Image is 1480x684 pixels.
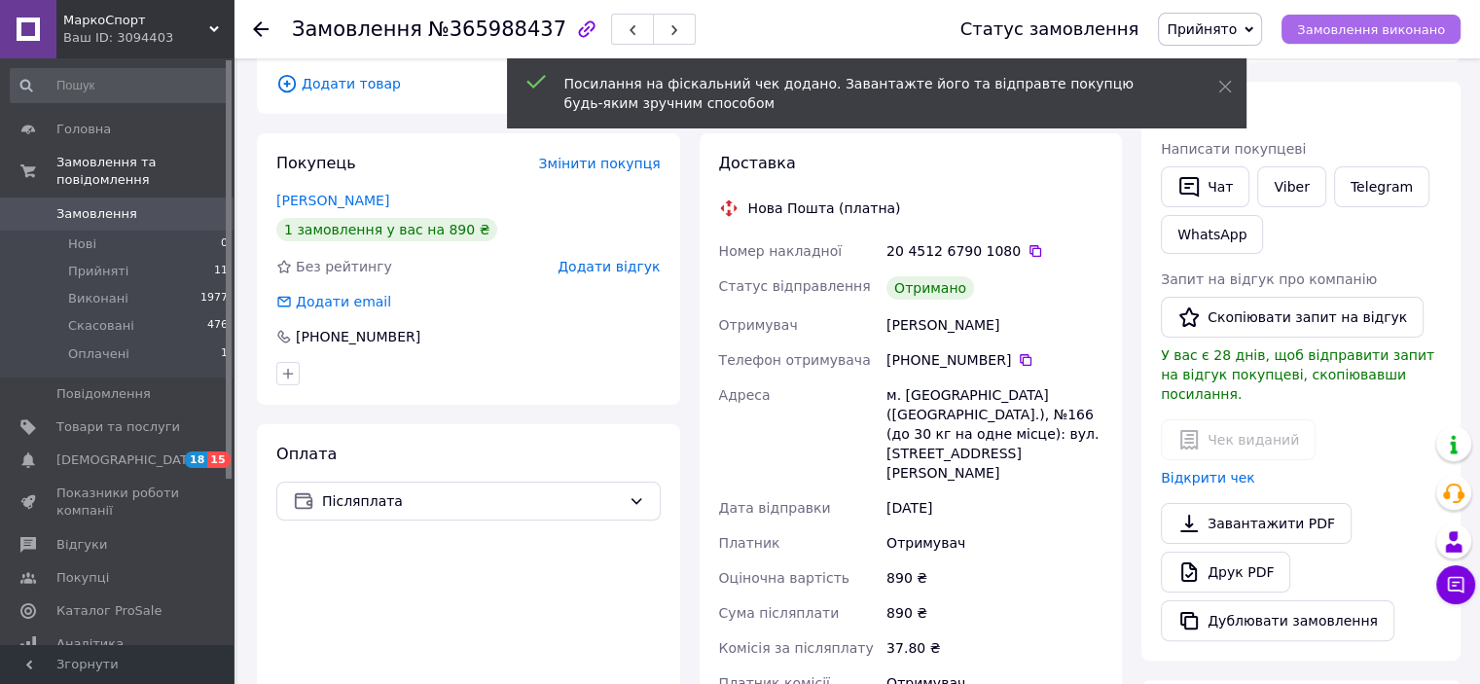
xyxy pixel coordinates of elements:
[886,241,1102,261] div: 20 4512 6790 1080
[1161,271,1377,287] span: Запит на відгук про компанію
[207,451,230,468] span: 15
[539,156,661,171] span: Змінити покупця
[719,500,831,516] span: Дата відправки
[207,317,228,335] span: 476
[322,490,621,512] span: Післяплата
[1161,215,1263,254] a: WhatsApp
[428,18,566,41] span: №365988437
[56,635,124,653] span: Аналітика
[719,352,871,368] span: Телефон отримувача
[883,630,1106,666] div: 37.80 ₴
[10,68,230,103] input: Пошук
[56,418,180,436] span: Товари та послуги
[1334,166,1429,207] a: Telegram
[56,485,180,520] span: Показники роботи компанії
[68,290,128,307] span: Виконані
[56,205,137,223] span: Замовлення
[719,640,874,656] span: Комісія за післяплату
[558,259,660,274] span: Додати відгук
[294,327,422,346] div: [PHONE_NUMBER]
[1281,15,1461,44] button: Замовлення виконано
[1167,21,1237,37] span: Прийнято
[274,292,393,311] div: Додати email
[1161,600,1394,641] button: Дублювати замовлення
[68,317,134,335] span: Скасовані
[719,317,798,333] span: Отримувач
[719,535,780,551] span: Платник
[276,73,1102,94] span: Додати товар
[56,569,109,587] span: Покупці
[56,536,107,554] span: Відгуки
[221,345,228,363] span: 1
[185,451,207,468] span: 18
[68,345,129,363] span: Оплачені
[1161,297,1424,338] button: Скопіювати запит на відгук
[960,19,1139,39] div: Статус замовлення
[1161,503,1352,544] a: Завантажити PDF
[68,235,96,253] span: Нові
[276,193,389,208] a: [PERSON_NAME]
[276,154,356,172] span: Покупець
[56,154,234,189] span: Замовлення та повідомлення
[883,378,1106,490] div: м. [GEOGRAPHIC_DATA] ([GEOGRAPHIC_DATA].), №166 (до 30 кг на одне місце): вул. [STREET_ADDRESS][P...
[719,243,843,259] span: Номер накладної
[719,605,840,621] span: Сума післяплати
[883,490,1106,525] div: [DATE]
[200,290,228,307] span: 1977
[63,29,234,47] div: Ваш ID: 3094403
[1297,22,1445,37] span: Замовлення виконано
[221,235,228,253] span: 0
[56,385,151,403] span: Повідомлення
[883,560,1106,595] div: 890 ₴
[719,278,871,294] span: Статус відправлення
[719,387,771,403] span: Адреса
[1161,552,1290,593] a: Друк PDF
[214,263,228,280] span: 11
[292,18,422,41] span: Замовлення
[886,350,1102,370] div: [PHONE_NUMBER]
[1257,166,1325,207] a: Viber
[276,445,337,463] span: Оплата
[564,74,1170,113] div: Посилання на фіскальний чек додано. Завантажте його та відправте покупцю будь-яким зручним способом
[1161,347,1434,402] span: У вас є 28 днів, щоб відправити запит на відгук покупцеві, скопіювавши посилання.
[276,218,497,241] div: 1 замовлення у вас на 890 ₴
[56,451,200,469] span: [DEMOGRAPHIC_DATA]
[1161,141,1306,157] span: Написати покупцеві
[56,602,162,620] span: Каталог ProSale
[63,12,209,29] span: МаркоСпорт
[883,307,1106,342] div: [PERSON_NAME]
[68,263,128,280] span: Прийняті
[1436,565,1475,604] button: Чат з покупцем
[296,259,392,274] span: Без рейтингу
[253,19,269,39] div: Повернутися назад
[883,525,1106,560] div: Отримувач
[886,276,974,300] div: Отримано
[1161,166,1249,207] button: Чат
[1161,470,1255,486] a: Відкрити чек
[294,292,393,311] div: Додати email
[719,154,796,172] span: Доставка
[719,570,849,586] span: Оціночна вартість
[743,198,906,218] div: Нова Пошта (платна)
[56,121,111,138] span: Головна
[883,595,1106,630] div: 890 ₴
